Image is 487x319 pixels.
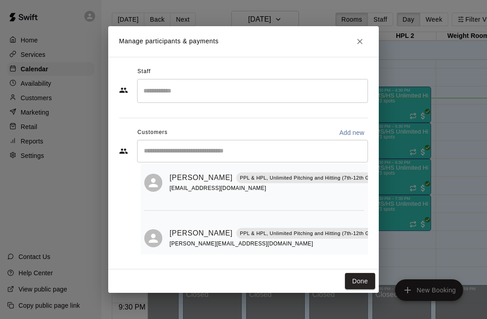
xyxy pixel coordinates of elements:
[170,227,233,239] a: [PERSON_NAME]
[339,128,364,137] p: Add new
[138,125,168,140] span: Customers
[240,230,382,237] p: PPL & HPL, Unlimited Pitching and Hitting (7th-12th Grade)
[119,37,219,46] p: Manage participants & payments
[240,174,382,182] p: PPL & HPL, Unlimited Pitching and Hitting (7th-12th Grade)
[352,33,368,50] button: Close
[119,147,128,156] svg: Customers
[335,125,368,140] button: Add new
[170,185,266,191] span: [EMAIL_ADDRESS][DOMAIN_NAME]
[144,229,162,247] div: JT Ritchie
[170,240,313,247] span: [PERSON_NAME][EMAIL_ADDRESS][DOMAIN_NAME]
[144,174,162,192] div: Bennie Lawrence
[137,140,368,162] div: Start typing to search customers...
[137,79,368,103] div: Search staff
[170,172,233,184] a: [PERSON_NAME]
[345,273,375,290] button: Done
[119,86,128,95] svg: Staff
[138,65,151,79] span: Staff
